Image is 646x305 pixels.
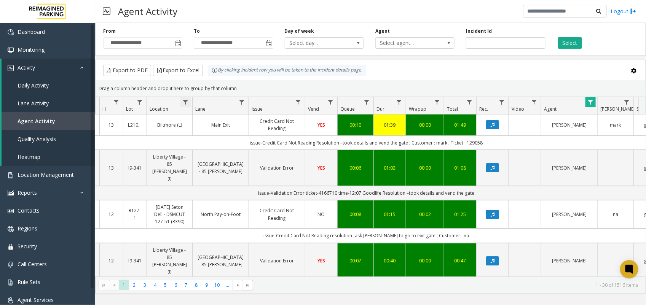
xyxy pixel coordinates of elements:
[104,121,118,129] a: 13
[293,97,303,107] a: Issue Filter Menu
[449,121,472,129] div: 01:49
[600,106,635,112] span: [PERSON_NAME]
[245,282,251,288] span: Go to the last page
[18,243,37,250] span: Security
[18,261,47,268] span: Call Centers
[2,148,95,166] a: Heatmap
[317,122,325,128] span: YES
[197,254,244,268] a: [GEOGRAPHIC_DATA] - 85 [PERSON_NAME]
[152,246,188,276] a: Liberty Village - 85 [PERSON_NAME] (I)
[8,65,14,71] img: 'icon'
[150,280,160,290] span: Page 4
[378,211,401,218] div: 01:15
[103,2,110,21] img: pageIcon
[8,47,14,53] img: 'icon'
[449,164,472,172] a: 01:08
[630,7,636,15] img: logout
[128,257,142,264] a: I9-341
[197,160,244,175] a: [GEOGRAPHIC_DATA] - 85 [PERSON_NAME]
[447,106,458,112] span: Total
[111,97,121,107] a: H Filter Menu
[180,97,191,107] a: Location Filter Menu
[546,121,593,129] a: [PERSON_NAME]
[585,97,596,107] a: Agent Filter Menu
[195,106,206,112] span: Lane
[411,164,439,172] a: 00:00
[104,257,118,264] a: 12
[317,257,325,264] span: YES
[411,121,439,129] a: 00:00
[152,153,188,183] a: Liberty Village - 85 [PERSON_NAME] (I)
[237,97,247,107] a: Lane Filter Menu
[18,171,74,178] span: Location Management
[466,28,492,35] label: Incident Id
[432,97,442,107] a: Wrapup Filter Menu
[18,296,54,303] span: Agent Services
[8,244,14,250] img: 'icon'
[129,280,139,290] span: Page 2
[2,76,95,94] a: Daily Activity
[135,97,145,107] a: Lot Filter Menu
[194,28,200,35] label: To
[114,2,181,21] h3: Agent Activity
[546,164,593,172] a: [PERSON_NAME]
[342,211,369,218] div: 00:08
[103,65,151,76] button: Export to PDF
[317,165,325,171] span: YES
[8,226,14,232] img: 'icon'
[378,164,401,172] a: 01:02
[252,106,263,112] span: Issue
[140,280,150,290] span: Page 3
[201,280,212,290] span: Page 9
[310,121,333,129] a: YES
[8,190,14,196] img: 'icon'
[558,37,582,49] button: Select
[128,164,142,172] a: I9-341
[18,100,49,107] span: Lane Activity
[411,257,439,264] a: 00:00
[18,189,37,196] span: Reports
[104,211,118,218] a: 12
[340,106,355,112] span: Queue
[18,28,45,35] span: Dashboard
[449,211,472,218] a: 01:25
[2,112,95,130] a: Agent Activity
[18,118,55,125] span: Agent Activity
[611,7,636,15] a: Logout
[497,97,507,107] a: Rec. Filter Menu
[285,38,348,48] span: Select day...
[8,262,14,268] img: 'icon'
[376,106,384,112] span: Dur
[546,257,593,264] a: [PERSON_NAME]
[254,257,300,264] a: Validation Error
[411,211,439,218] a: 00:02
[8,172,14,178] img: 'icon'
[235,282,241,288] span: Go to the next page
[602,121,629,129] a: mark
[18,46,45,53] span: Monitoring
[96,82,646,95] div: Drag a column header and drop it here to group by that column
[181,280,191,290] span: Page 7
[18,135,56,143] span: Quality Analysis
[197,211,244,218] a: North Pay-on-Foot
[197,121,244,129] a: Main Exit
[233,280,243,291] span: Go to the next page
[622,97,632,107] a: Parker Filter Menu
[318,211,325,218] span: NO
[378,257,401,264] a: 00:40
[150,106,168,112] span: Location
[102,106,106,112] span: H
[191,280,201,290] span: Page 8
[325,97,336,107] a: Vend Filter Menu
[8,29,14,35] img: 'icon'
[222,280,233,290] span: Page 11
[378,121,401,129] a: 01:39
[342,257,369,264] div: 00:07
[103,28,116,35] label: From
[342,164,369,172] a: 00:06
